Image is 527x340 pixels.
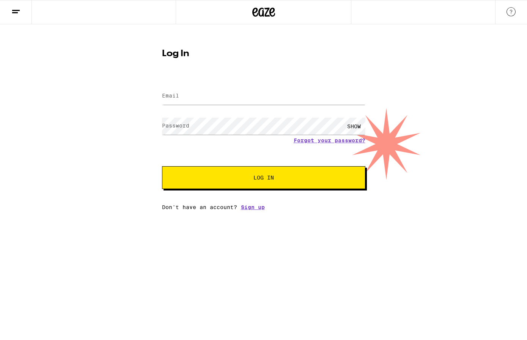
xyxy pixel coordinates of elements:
label: Password [162,123,189,129]
div: Don't have an account? [162,204,365,210]
a: Sign up [241,204,265,210]
div: SHOW [343,118,365,135]
label: Email [162,93,179,99]
a: Forgot your password? [294,137,365,143]
input: Email [162,88,365,105]
span: Log In [253,175,274,180]
h1: Log In [162,49,365,58]
button: Log In [162,166,365,189]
